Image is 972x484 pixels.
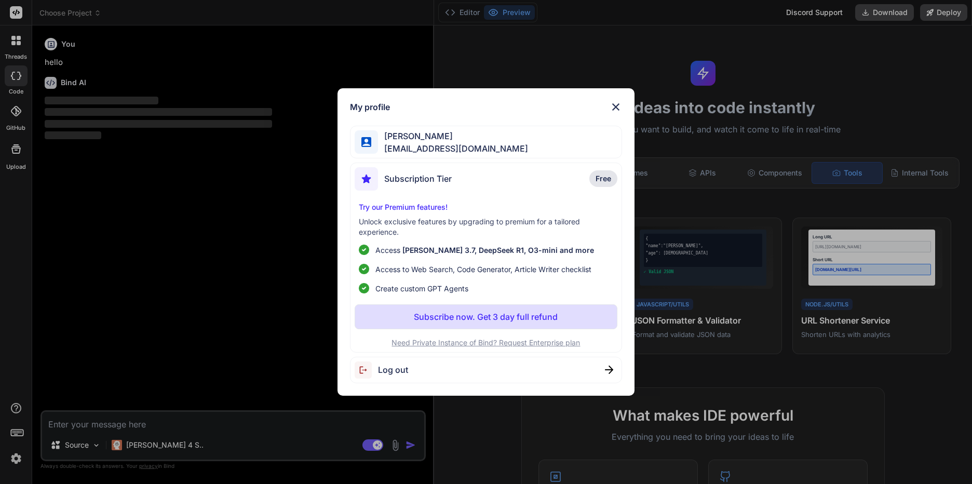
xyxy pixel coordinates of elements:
[355,304,617,329] button: Subscribe now. Get 3 day full refund
[378,142,528,155] span: [EMAIL_ADDRESS][DOMAIN_NAME]
[378,130,528,142] span: [PERSON_NAME]
[414,311,558,323] p: Subscribe now. Get 3 day full refund
[596,173,611,184] span: Free
[359,283,369,293] img: checklist
[375,283,468,294] span: Create custom GPT Agents
[359,202,613,212] p: Try our Premium features!
[359,217,613,237] p: Unlock exclusive features by upgrading to premium for a tailored experience.
[375,264,591,275] span: Access to Web Search, Code Generator, Article Writer checklist
[610,101,622,113] img: close
[355,361,378,379] img: logout
[402,246,594,254] span: [PERSON_NAME] 3.7, DeepSeek R1, O3-mini and more
[361,137,371,147] img: profile
[384,172,452,185] span: Subscription Tier
[359,245,369,255] img: checklist
[359,264,369,274] img: checklist
[375,245,594,256] p: Access
[350,101,390,113] h1: My profile
[355,338,617,348] p: Need Private Instance of Bind? Request Enterprise plan
[605,366,613,374] img: close
[355,167,378,191] img: subscription
[378,364,408,376] span: Log out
